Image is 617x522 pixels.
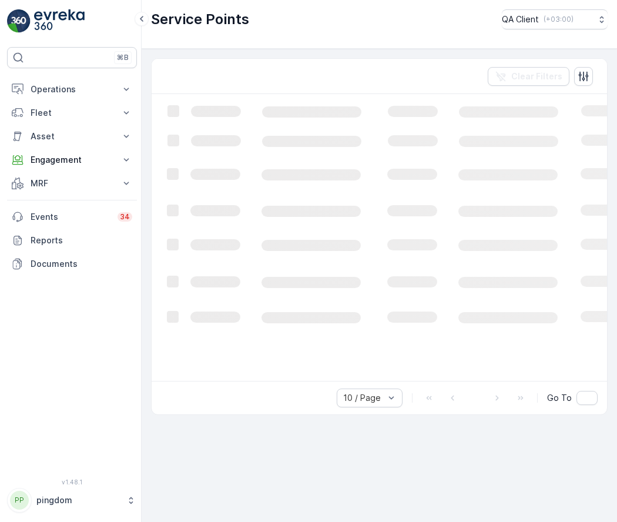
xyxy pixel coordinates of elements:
p: 34 [120,212,130,222]
p: Asset [31,130,113,142]
p: Engagement [31,154,113,166]
p: Events [31,211,110,223]
p: ( +03:00 ) [544,15,574,24]
img: logo [7,9,31,33]
span: v 1.48.1 [7,478,137,486]
p: ⌘B [117,53,129,62]
img: logo_light-DOdMpM7g.png [34,9,85,33]
button: QA Client(+03:00) [502,9,608,29]
span: Go To [547,392,572,404]
a: Documents [7,252,137,276]
a: Reports [7,229,137,252]
button: Operations [7,78,137,101]
button: PPpingdom [7,488,137,513]
button: Fleet [7,101,137,125]
p: Clear Filters [511,71,562,82]
p: Reports [31,235,132,246]
button: Clear Filters [488,67,569,86]
button: MRF [7,172,137,195]
p: pingdom [36,494,120,506]
p: Fleet [31,107,113,119]
p: Operations [31,83,113,95]
button: Asset [7,125,137,148]
p: QA Client [502,14,539,25]
a: Events34 [7,205,137,229]
p: Service Points [151,10,249,29]
button: Engagement [7,148,137,172]
div: PP [10,491,29,510]
p: MRF [31,178,113,189]
p: Documents [31,258,132,270]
